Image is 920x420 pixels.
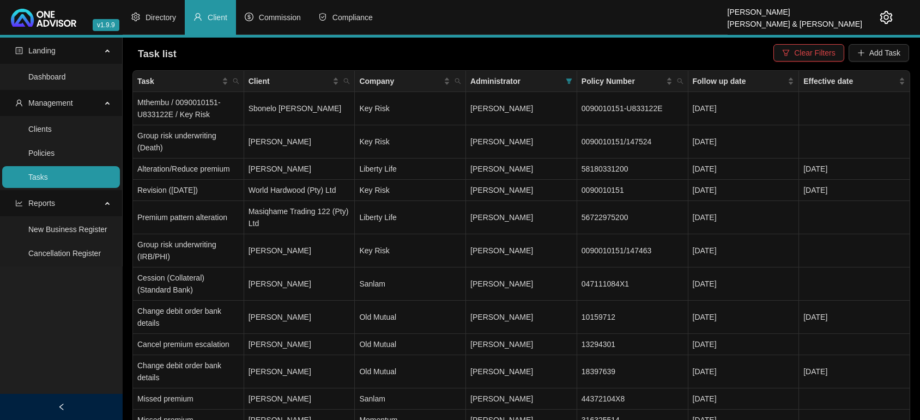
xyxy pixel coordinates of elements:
span: profile [15,47,23,54]
td: [DATE] [688,334,800,355]
span: safety [318,13,327,21]
td: 0090010151-U833122E [577,92,688,125]
span: [PERSON_NAME] [470,340,533,349]
span: setting [880,11,893,24]
td: Revision ([DATE]) [133,180,244,201]
span: Reports [28,199,55,208]
td: 13294301 [577,334,688,355]
span: Management [28,99,73,107]
td: 0090010151 [577,180,688,201]
span: filter [564,73,574,89]
td: [DATE] [799,159,910,180]
td: 58180331200 [577,159,688,180]
td: 0090010151/147524 [577,125,688,159]
span: [PERSON_NAME] [470,394,533,403]
span: Task list [138,48,177,59]
span: [PERSON_NAME] [470,213,533,222]
td: 44372104X8 [577,388,688,410]
td: Alteration/Reduce premium [133,159,244,180]
span: Client [249,75,331,87]
span: Administrator [470,75,561,87]
span: search [675,73,686,89]
td: 047111084X1 [577,267,688,301]
a: Policies [28,149,55,157]
td: Masiqhame Trading 122 (Pty) Ltd [244,201,355,234]
th: Task [133,71,244,92]
td: 18397639 [577,355,688,388]
td: [DATE] [799,355,910,388]
td: Old Mutual [355,301,466,334]
a: Cancellation Register [28,249,101,258]
td: Missed premium [133,388,244,410]
span: search [341,73,352,89]
td: [DATE] [688,355,800,388]
span: Company [359,75,441,87]
td: [DATE] [688,125,800,159]
td: 10159712 [577,301,688,334]
td: [DATE] [688,301,800,334]
td: [PERSON_NAME] [244,267,355,301]
td: Group risk underwriting (Death) [133,125,244,159]
span: Compliance [332,13,373,22]
th: Follow up date [688,71,800,92]
td: Group risk underwriting (IRB/PHI) [133,234,244,267]
td: [PERSON_NAME] [244,301,355,334]
span: Add Task [869,47,900,59]
span: search [452,73,463,89]
td: Key Risk [355,234,466,267]
span: Policy Number [582,75,664,87]
td: [PERSON_NAME] [244,355,355,388]
td: [DATE] [688,267,800,301]
span: search [677,78,683,84]
td: Sbonelo [PERSON_NAME] [244,92,355,125]
td: 0090010151/147463 [577,234,688,267]
td: Cancel premium escalation [133,334,244,355]
td: [DATE] [688,234,800,267]
button: Clear Filters [773,44,844,62]
td: World Hardwood (Pty) Ltd [244,180,355,201]
td: [DATE] [799,180,910,201]
td: Premium pattern alteration [133,201,244,234]
td: Mthembu / 0090010151-U833122E / Key Risk [133,92,244,125]
span: [PERSON_NAME] [470,104,533,113]
td: Change debit order bank details [133,355,244,388]
span: Commission [259,13,301,22]
a: Clients [28,125,52,133]
span: v1.9.9 [93,19,119,31]
td: [PERSON_NAME] [244,125,355,159]
span: Client [208,13,227,22]
th: Company [355,71,466,92]
td: 56722975200 [577,201,688,234]
td: [DATE] [688,159,800,180]
td: Key Risk [355,125,466,159]
a: New Business Register [28,225,107,234]
td: Key Risk [355,92,466,125]
td: Old Mutual [355,355,466,388]
span: filter [566,78,572,84]
span: user [193,13,202,21]
span: [PERSON_NAME] [470,165,533,173]
span: [PERSON_NAME] [470,137,533,146]
td: [PERSON_NAME] [244,159,355,180]
a: Tasks [28,173,48,181]
span: Task [137,75,220,87]
span: [PERSON_NAME] [470,186,533,194]
span: Landing [28,46,56,55]
td: Sanlam [355,267,466,301]
span: Clear Filters [794,47,835,59]
td: Cession (Collateral) (Standard Bank) [133,267,244,301]
td: [DATE] [688,180,800,201]
td: Change debit order bank details [133,301,244,334]
span: search [343,78,350,84]
td: Sanlam [355,388,466,410]
div: [PERSON_NAME] [728,3,862,15]
td: Liberty Life [355,159,466,180]
span: dollar [245,13,253,21]
th: Policy Number [577,71,688,92]
span: left [58,403,65,411]
span: filter [782,49,790,57]
span: Follow up date [693,75,786,87]
td: [DATE] [799,301,910,334]
span: plus [857,49,865,57]
img: 2df55531c6924b55f21c4cf5d4484680-logo-light.svg [11,9,76,27]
